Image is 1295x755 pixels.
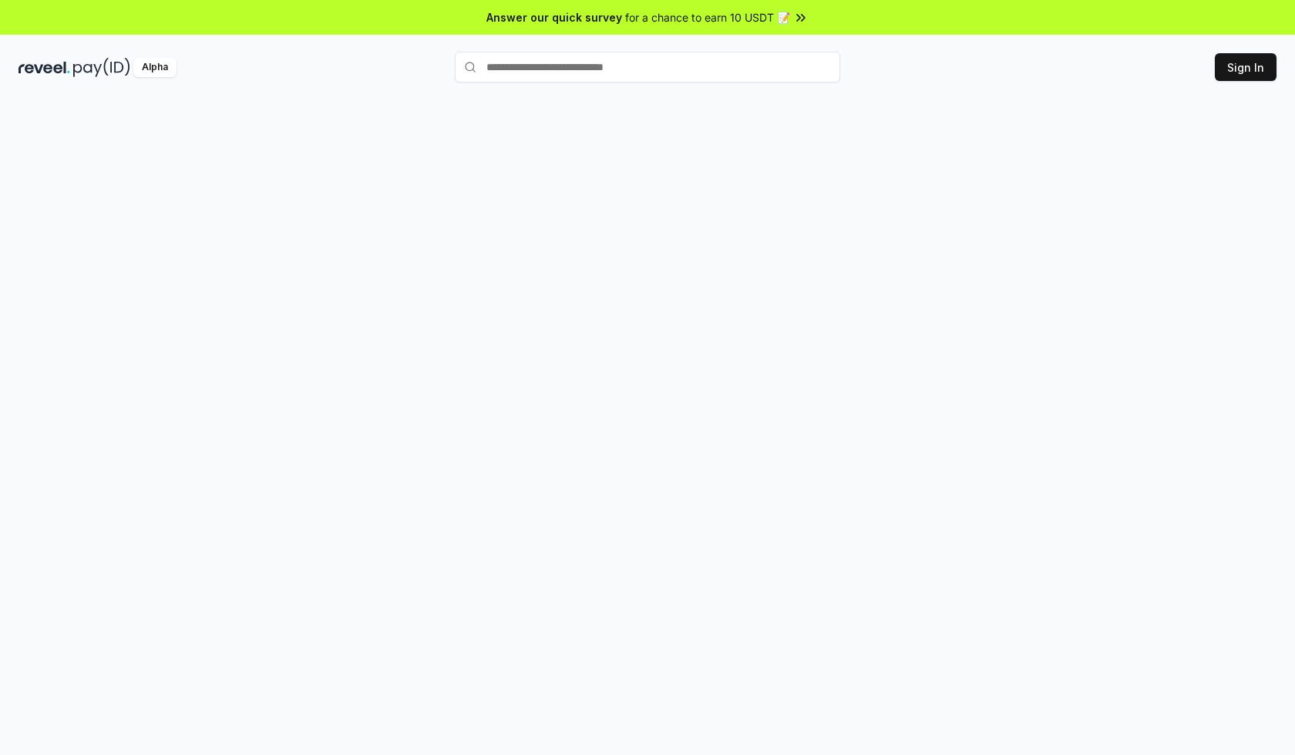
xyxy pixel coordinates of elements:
[18,58,70,77] img: reveel_dark
[625,9,790,25] span: for a chance to earn 10 USDT 📝
[486,9,622,25] span: Answer our quick survey
[1215,53,1276,81] button: Sign In
[133,58,177,77] div: Alpha
[73,58,130,77] img: pay_id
